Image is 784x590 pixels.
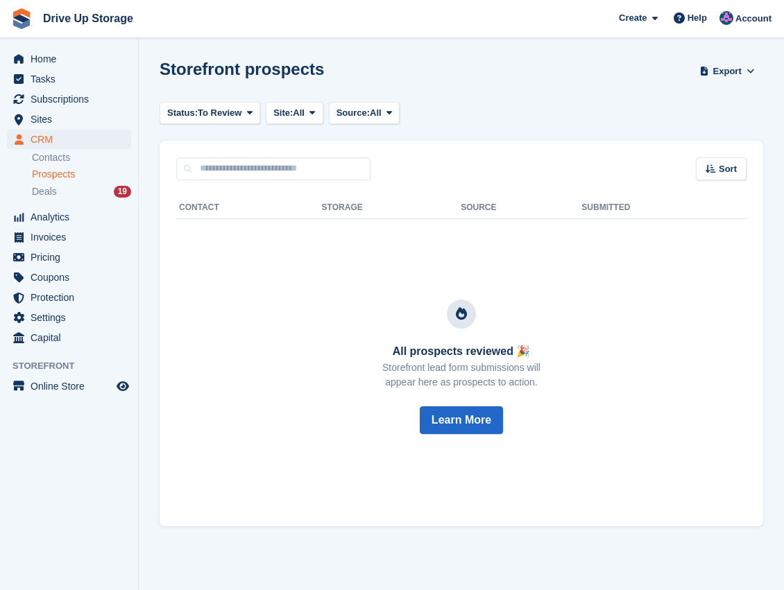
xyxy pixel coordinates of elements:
a: Prospects [32,167,131,182]
span: Help [688,11,707,25]
span: All [293,106,305,120]
span: Account [735,12,772,26]
span: CRM [31,130,114,149]
span: Home [31,49,114,69]
button: Site: All [266,102,323,125]
a: menu [7,328,131,347]
span: Source: [336,106,370,120]
img: Andy [719,11,733,25]
h3: All prospects reviewed 🎉 [382,345,540,358]
span: Prospects [32,168,75,181]
a: menu [7,376,131,396]
a: menu [7,308,131,327]
th: Contact [176,197,322,219]
div: 19 [114,186,131,198]
span: Deals [32,185,57,198]
a: menu [7,49,131,69]
a: menu [7,130,131,149]
button: Export [697,60,758,83]
span: Create [619,11,647,25]
h1: Storefront prospects [160,60,324,78]
span: Online Store [31,376,114,396]
span: Invoices [31,227,114,247]
span: Status: [167,106,198,120]
a: menu [7,110,131,129]
th: Storage [322,197,461,219]
th: Submitted [581,197,746,219]
a: menu [7,227,131,247]
span: Storefront [12,359,138,373]
span: Coupons [31,268,114,287]
img: stora-icon-8386f47178a22dfd0bd8f6a31ec36ba5ce8667c1dd55bd0f319d3a0aa187defe.svg [11,8,32,29]
span: Settings [31,308,114,327]
span: Pricing [31,248,114,267]
button: Source: All [329,102,400,125]
span: Tasks [31,69,114,89]
a: menu [7,69,131,89]
span: Protection [31,288,114,307]
a: menu [7,288,131,307]
a: menu [7,268,131,287]
a: Deals 19 [32,184,131,199]
th: Source [461,197,581,219]
span: Subscriptions [31,89,114,109]
a: menu [7,89,131,109]
a: Preview store [114,378,131,394]
a: Drive Up Storage [37,7,139,30]
span: Export [713,64,742,78]
button: Status: To Review [160,102,260,125]
a: menu [7,248,131,267]
span: All [370,106,382,120]
a: menu [7,207,131,227]
a: Contacts [32,151,131,164]
span: To Review [198,106,241,120]
span: Capital [31,328,114,347]
span: Sort [719,162,737,176]
button: Learn More [420,406,503,434]
p: Storefront lead form submissions will appear here as prospects to action. [382,361,540,390]
span: Sites [31,110,114,129]
span: Analytics [31,207,114,227]
span: Site: [273,106,293,120]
